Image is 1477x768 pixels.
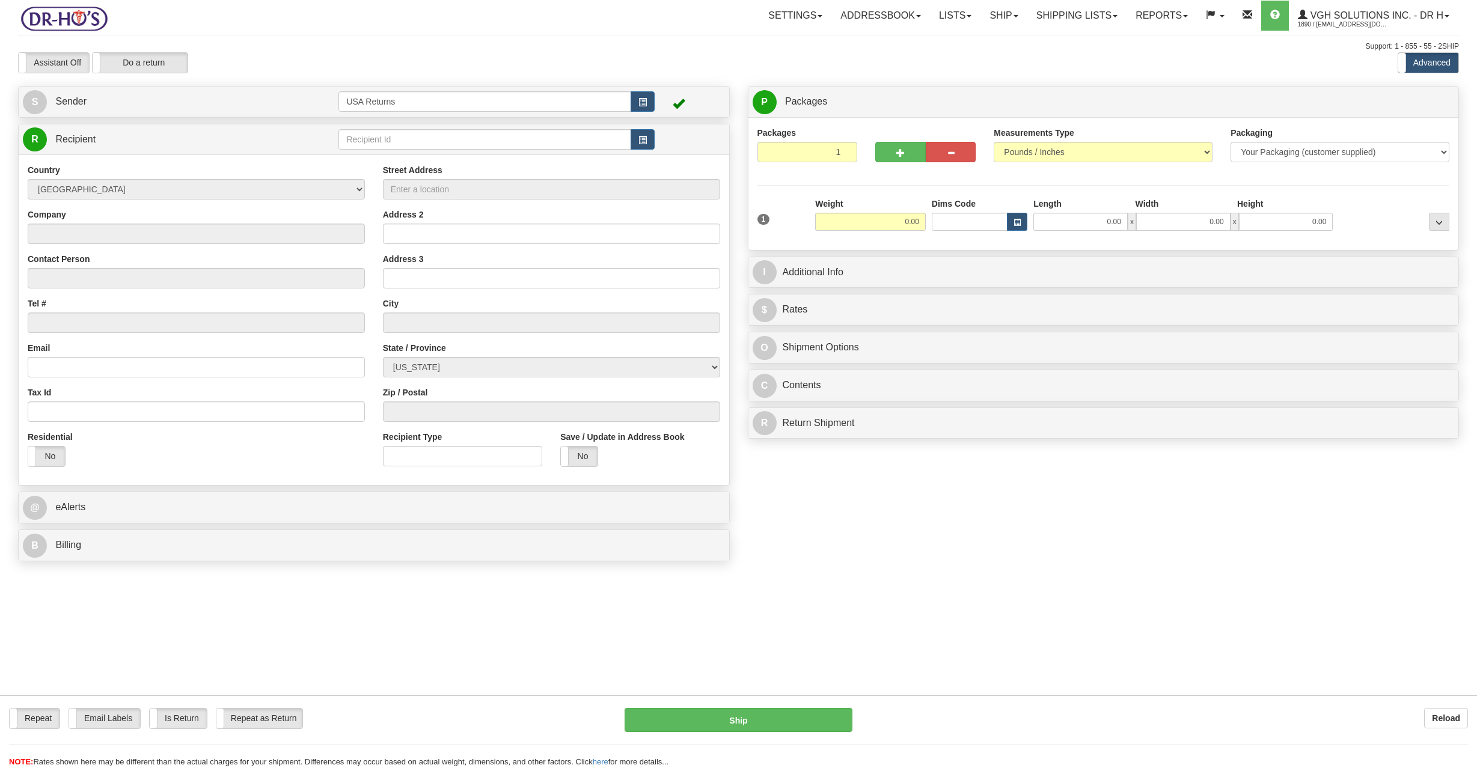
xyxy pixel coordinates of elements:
[383,297,399,309] label: City
[69,709,140,728] label: Email Labels
[383,209,424,221] label: Address 2
[28,297,46,309] label: Tel #
[1033,198,1062,210] label: Length
[932,198,976,210] label: Dims Code
[753,90,777,114] span: P
[1298,19,1388,31] span: 1890 / [EMAIL_ADDRESS][DOMAIN_NAME]
[757,127,797,139] label: Packages
[383,164,442,176] label: Street Address
[753,335,1455,360] a: OShipment Options
[560,431,684,443] label: Save / Update in Address Book
[1231,127,1273,139] label: Packaging
[23,534,47,558] span: B
[1237,198,1264,210] label: Height
[753,411,1455,436] a: RReturn Shipment
[930,1,980,31] a: Lists
[23,90,338,114] a: S Sender
[338,129,631,150] input: Recipient Id
[994,127,1074,139] label: Measurements Type
[753,260,777,284] span: I
[625,708,853,732] button: Ship
[23,127,47,151] span: R
[815,198,843,210] label: Weight
[1027,1,1127,31] a: Shipping lists
[753,297,1455,322] a: $Rates
[216,709,302,728] label: Repeat as Return
[753,373,1455,398] a: CContents
[757,214,770,225] span: 1
[9,757,33,766] span: NOTE:
[28,431,73,443] label: Residential
[23,495,725,520] a: @ eAlerts
[785,96,827,106] span: Packages
[1231,213,1239,231] span: x
[753,374,777,398] span: C
[23,533,725,558] a: B Billing
[93,53,188,73] label: Do a return
[19,53,89,73] label: Assistant Off
[1289,1,1458,31] a: VGH Solutions Inc. - Dr H 1890 / [EMAIL_ADDRESS][DOMAIN_NAME]
[10,709,60,728] label: Repeat
[55,502,85,512] span: eAlerts
[28,446,65,466] label: No
[28,253,90,265] label: Contact Person
[1432,713,1460,723] b: Reload
[1424,708,1468,728] button: Reload
[383,179,720,200] input: Enter a location
[753,298,777,322] span: $
[18,3,110,34] img: logo1890.jpg
[1449,323,1476,445] iframe: chat widget
[753,411,777,435] span: R
[23,496,47,520] span: @
[383,386,428,398] label: Zip / Postal
[753,90,1455,114] a: P Packages
[338,91,631,112] input: Sender Id
[831,1,930,31] a: Addressbook
[1307,10,1443,20] span: VGH Solutions Inc. - Dr H
[150,709,207,728] label: Is Return
[55,96,87,106] span: Sender
[28,386,51,398] label: Tax Id
[28,342,50,354] label: Email
[1128,213,1136,231] span: x
[1398,53,1458,73] label: Advanced
[383,253,424,265] label: Address 3
[383,431,442,443] label: Recipient Type
[55,540,81,550] span: Billing
[28,209,66,221] label: Company
[1429,213,1449,231] div: ...
[753,336,777,360] span: O
[593,757,608,766] a: here
[383,342,446,354] label: State / Province
[753,260,1455,285] a: IAdditional Info
[55,134,96,144] span: Recipient
[23,127,304,152] a: R Recipient
[759,1,831,31] a: Settings
[28,164,60,176] label: Country
[1136,198,1159,210] label: Width
[1127,1,1197,31] a: Reports
[18,41,1459,52] div: Support: 1 - 855 - 55 - 2SHIP
[23,90,47,114] span: S
[561,446,598,466] label: No
[980,1,1027,31] a: Ship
